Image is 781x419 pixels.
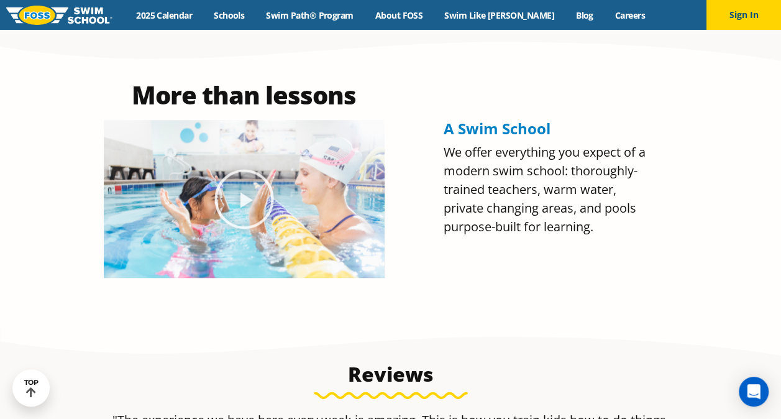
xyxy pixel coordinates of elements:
img: FOSS Swim School Logo [6,6,112,25]
a: Careers [604,9,655,21]
a: Swim Like [PERSON_NAME] [434,9,565,21]
h3: Reviews [98,362,684,387]
img: Olympian Regan Smith, FOSS [104,120,385,278]
a: Schools [203,9,255,21]
a: Swim Path® Program [255,9,364,21]
span: We offer everything you expect of a modern swim school: thoroughly-trained teachers, warm water, ... [444,144,646,235]
div: Play Video about Olympian Regan Smith, FOSS [213,168,275,230]
div: TOP [24,379,39,398]
a: Blog [565,9,604,21]
a: 2025 Calendar [126,9,203,21]
span: A Swim School [444,118,550,139]
a: About FOSS [364,9,434,21]
h2: More than lessons [104,83,385,108]
div: Open Intercom Messenger [739,377,769,407]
